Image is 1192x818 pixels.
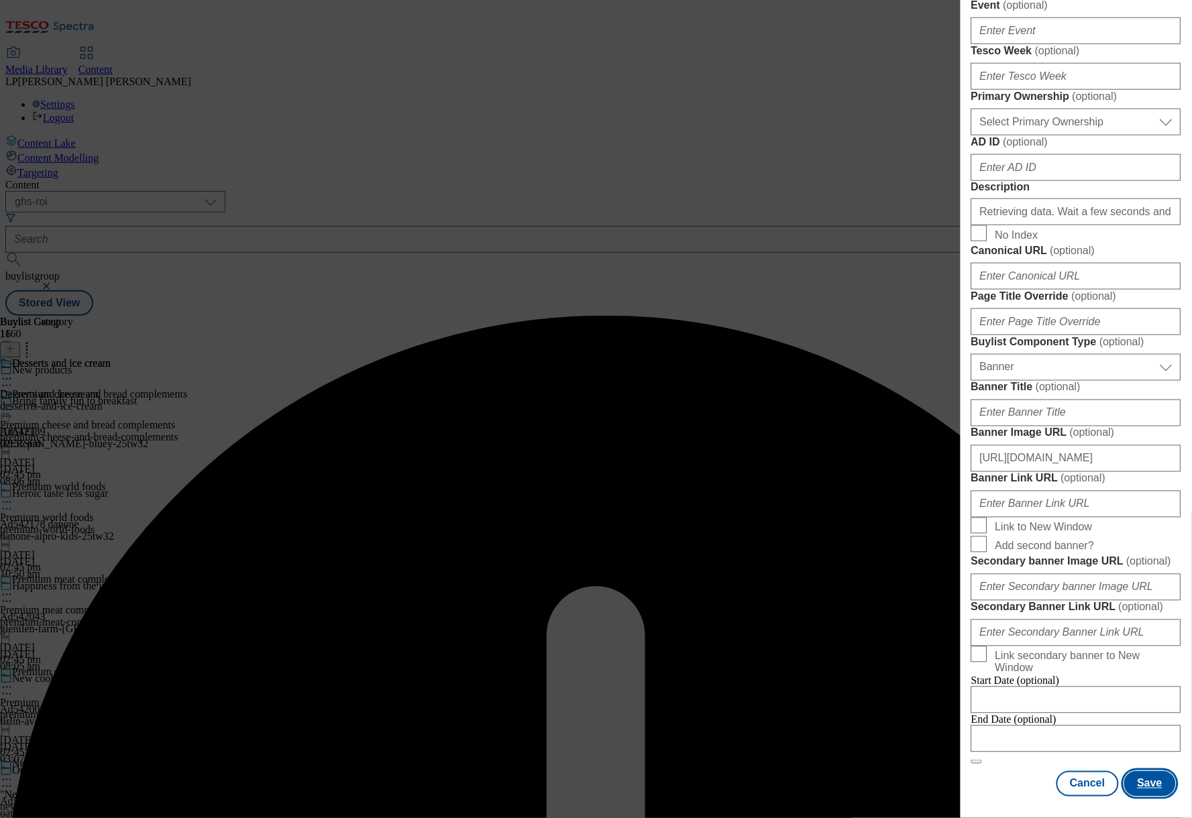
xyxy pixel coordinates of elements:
span: ( optional ) [1061,473,1106,484]
span: ( optional ) [1004,136,1048,148]
span: ( optional ) [1073,91,1118,102]
label: Banner Title [971,381,1181,394]
span: ( optional ) [1100,336,1145,347]
span: End Date (optional) [971,713,1056,725]
label: Banner Image URL [971,426,1181,440]
span: No Index [995,229,1038,241]
input: Enter Date [971,687,1181,713]
span: ( optional ) [1070,427,1115,439]
input: Enter Banner Image URL [971,445,1181,472]
label: AD ID [971,135,1181,149]
label: Banner Link URL [971,472,1181,485]
input: Enter Banner Link URL [971,491,1181,518]
button: Save [1124,771,1176,797]
input: Enter Date [971,725,1181,752]
input: Enter AD ID [971,154,1181,181]
input: Enter Canonical URL [971,263,1181,290]
input: Enter Page Title Override [971,308,1181,335]
input: Enter Secondary banner Image URL [971,574,1181,601]
input: Enter Event [971,17,1181,44]
button: Cancel [1056,771,1118,797]
span: Start Date (optional) [971,675,1060,686]
span: Link to New Window [995,522,1093,534]
span: Add second banner? [995,540,1095,552]
input: Enter Banner Title [971,400,1181,426]
span: ( optional ) [1050,245,1095,256]
label: Description [971,181,1181,193]
span: ( optional ) [1036,382,1081,393]
label: Secondary Banner Link URL [971,601,1181,614]
label: Secondary banner Image URL [971,555,1181,569]
label: Buylist Component Type [971,335,1181,349]
label: Canonical URL [971,244,1181,257]
input: Enter Secondary Banner Link URL [971,620,1181,646]
span: ( optional ) [1127,556,1172,567]
input: Enter Description [971,198,1181,225]
span: ( optional ) [1072,290,1117,302]
span: ( optional ) [1035,45,1080,56]
span: Link secondary banner to New Window [995,650,1176,675]
label: Page Title Override [971,290,1181,303]
span: ( optional ) [1119,601,1164,613]
input: Enter Tesco Week [971,63,1181,90]
label: Tesco Week [971,44,1181,58]
label: Primary Ownership [971,90,1181,103]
